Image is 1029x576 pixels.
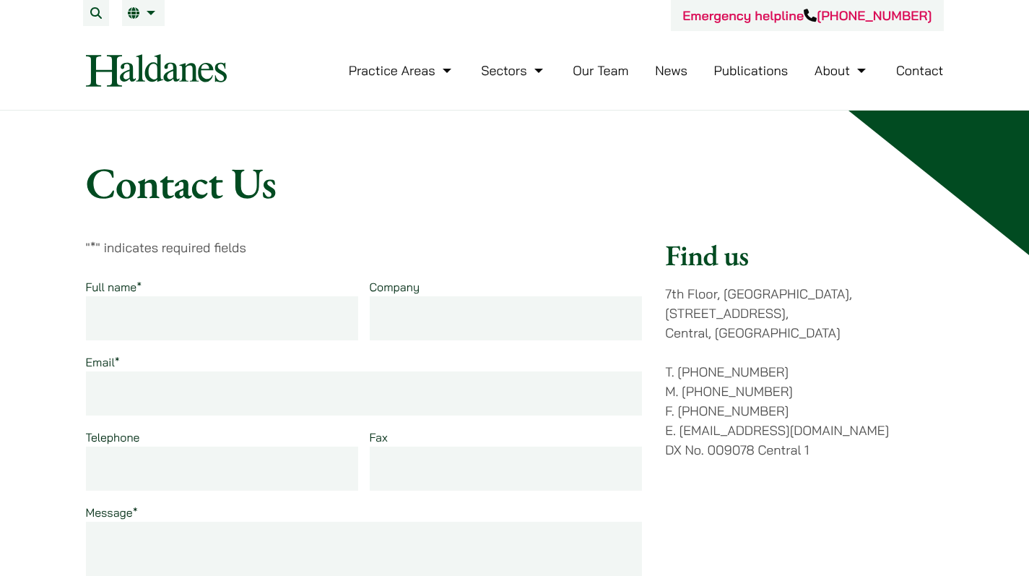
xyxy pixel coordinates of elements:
[86,280,142,294] label: Full name
[665,362,943,460] p: T. [PHONE_NUMBER] M. [PHONE_NUMBER] F. [PHONE_NUMBER] E. [EMAIL_ADDRESS][DOMAIN_NAME] DX No. 0090...
[896,62,944,79] a: Contact
[86,238,643,257] p: " " indicates required fields
[349,62,455,79] a: Practice Areas
[86,54,227,87] img: Logo of Haldanes
[128,7,159,19] a: EN
[665,238,943,272] h2: Find us
[370,280,420,294] label: Company
[370,430,388,444] label: Fax
[665,284,943,343] p: 7th Floor, [GEOGRAPHIC_DATA], [STREET_ADDRESS], Central, [GEOGRAPHIC_DATA]
[714,62,789,79] a: Publications
[573,62,628,79] a: Our Team
[86,355,120,369] label: Email
[86,157,944,209] h1: Contact Us
[86,505,138,520] label: Message
[682,7,932,24] a: Emergency helpline[PHONE_NUMBER]
[815,62,869,79] a: About
[481,62,546,79] a: Sectors
[655,62,687,79] a: News
[86,430,140,444] label: Telephone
